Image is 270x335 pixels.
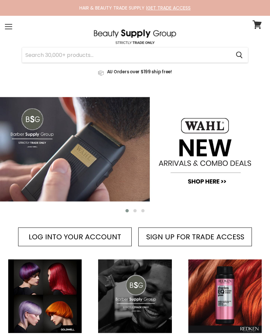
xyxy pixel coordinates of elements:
[147,5,191,11] a: GET TRADE ACCESS
[237,304,263,328] iframe: Gorgias live chat messenger
[18,227,132,246] a: LOG INTO YOUR ACCOUNT
[138,227,252,246] a: SIGN UP FOR TRADE ACCESS
[22,47,230,62] input: Search
[230,47,248,62] button: Search
[22,47,248,63] form: Product
[29,232,121,242] span: LOG INTO YOUR ACCOUNT
[146,232,244,242] span: SIGN UP FOR TRADE ACCESS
